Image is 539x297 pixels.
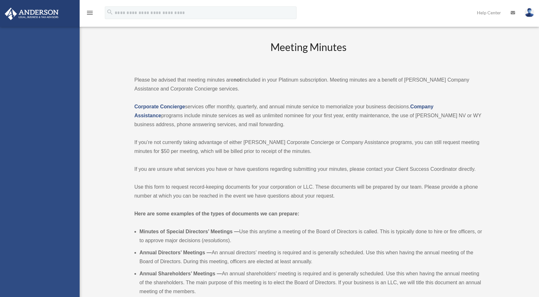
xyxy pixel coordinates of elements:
[204,238,228,243] em: resolutions
[86,9,94,17] i: menu
[134,40,483,67] h2: Meeting Minutes
[234,77,241,83] strong: not
[134,183,483,200] p: Use this form to request record-keeping documents for your corporation or LLC. These documents wi...
[134,165,483,174] p: If you are unsure what services you have or have questions regarding submitting your minutes, ple...
[134,211,299,216] strong: Here are some examples of the types of documents we can prepare:
[140,271,222,276] b: Annual Shareholders’ Meetings —
[140,248,483,266] li: An annual directors’ meeting is required and is generally scheduled. Use this when having the ann...
[86,11,94,17] a: menu
[134,104,434,118] a: Company Assistance
[134,138,483,156] p: If you’re not currently taking advantage of either [PERSON_NAME] Corporate Concierge or Company A...
[140,229,239,234] b: Minutes of Special Directors’ Meetings —
[134,76,483,93] p: Please be advised that meeting minutes are included in your Platinum subscription. Meeting minute...
[140,250,212,255] b: Annual Directors’ Meetings —
[134,104,185,109] a: Corporate Concierge
[525,8,534,17] img: User Pic
[140,269,483,296] li: An annual shareholders’ meeting is required and is generally scheduled. Use this when having the ...
[106,9,113,16] i: search
[140,227,483,245] li: Use this anytime a meeting of the Board of Directors is called. This is typically done to hire or...
[134,102,483,129] p: services offer monthly, quarterly, and annual minute service to memorialize your business decisio...
[3,8,61,20] img: Anderson Advisors Platinum Portal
